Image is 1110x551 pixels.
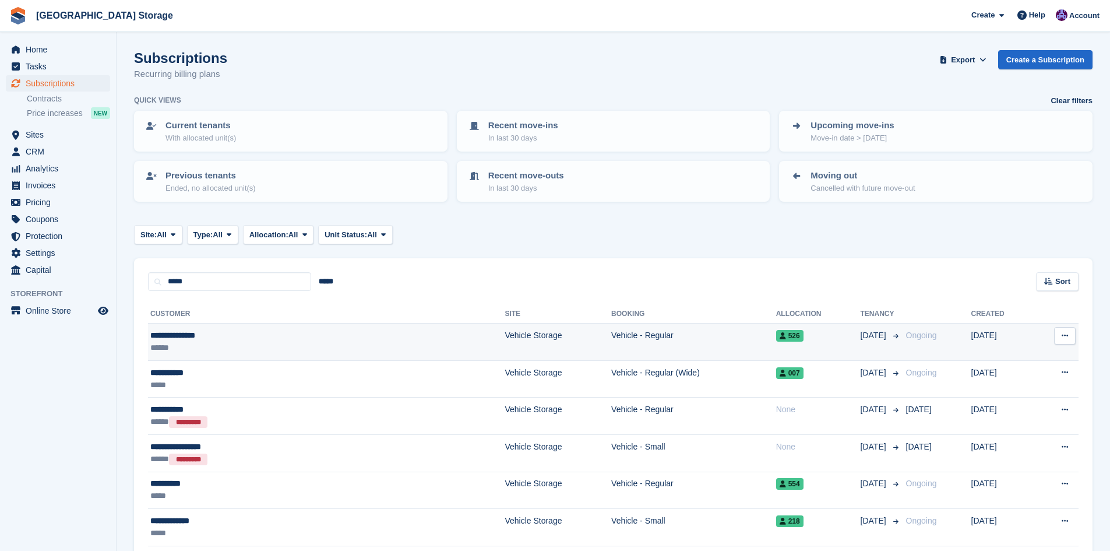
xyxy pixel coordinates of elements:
div: NEW [91,107,110,119]
p: Recent move-outs [488,169,564,183]
span: [DATE] [861,441,889,453]
h1: Subscriptions [134,50,227,66]
span: [DATE] [861,403,889,416]
td: [DATE] [971,360,1033,398]
span: 218 [776,515,804,527]
span: All [157,229,167,241]
p: In last 30 days [488,183,564,194]
a: Preview store [96,304,110,318]
span: Ongoing [906,479,937,488]
button: Type: All [187,225,238,244]
a: Create a Subscription [998,50,1093,69]
a: Moving out Cancelled with future move-out [780,162,1091,201]
span: Tasks [26,58,96,75]
span: Storefront [10,288,116,300]
a: menu [6,177,110,194]
span: Sites [26,127,96,143]
td: Vehicle Storage [505,398,611,435]
button: Allocation: All [243,225,314,244]
span: [DATE] [861,367,889,379]
span: Pricing [26,194,96,210]
span: Coupons [26,211,96,227]
th: Created [971,305,1033,324]
td: Vehicle Storage [505,472,611,509]
td: [DATE] [971,472,1033,509]
span: Help [1029,9,1045,21]
span: Sort [1055,276,1070,287]
span: All [213,229,223,241]
button: Unit Status: All [318,225,392,244]
h6: Quick views [134,95,181,106]
span: [DATE] [861,515,889,527]
td: [DATE] [971,509,1033,546]
p: With allocated unit(s) [165,132,236,144]
span: 526 [776,330,804,342]
span: Analytics [26,160,96,177]
td: [DATE] [971,324,1033,361]
span: Export [951,54,975,66]
span: Create [971,9,995,21]
th: Customer [148,305,505,324]
a: menu [6,75,110,92]
a: Clear filters [1051,95,1093,107]
a: menu [6,143,110,160]
a: menu [6,211,110,227]
td: Vehicle - Regular [611,324,776,361]
td: Vehicle - Small [611,509,776,546]
div: None [776,403,861,416]
button: Export [938,50,989,69]
a: menu [6,160,110,177]
th: Allocation [776,305,861,324]
p: Upcoming move-ins [811,119,894,132]
span: Ongoing [906,516,937,525]
a: menu [6,127,110,143]
a: Upcoming move-ins Move-in date > [DATE] [780,112,1091,150]
span: [DATE] [861,478,889,490]
span: [DATE] [861,329,889,342]
th: Booking [611,305,776,324]
a: menu [6,194,110,210]
span: Invoices [26,177,96,194]
span: Type: [193,229,213,241]
span: All [367,229,377,241]
a: menu [6,228,110,244]
p: Current tenants [165,119,236,132]
td: Vehicle Storage [505,360,611,398]
th: Tenancy [861,305,901,324]
p: Previous tenants [165,169,256,183]
span: Ongoing [906,368,937,377]
a: [GEOGRAPHIC_DATA] Storage [31,6,178,25]
td: [DATE] [971,434,1033,472]
span: CRM [26,143,96,160]
p: Ended, no allocated unit(s) [165,183,256,194]
a: menu [6,58,110,75]
span: All [288,229,298,241]
img: Hollie Harvey [1056,9,1067,21]
span: Allocation: [249,229,288,241]
span: [DATE] [906,442,932,451]
span: Account [1069,10,1100,22]
td: Vehicle - Regular [611,398,776,435]
td: Vehicle Storage [505,434,611,472]
p: Move-in date > [DATE] [811,132,894,144]
span: Ongoing [906,331,937,340]
span: Home [26,41,96,58]
td: Vehicle Storage [505,324,611,361]
td: Vehicle - Regular [611,472,776,509]
span: Subscriptions [26,75,96,92]
a: Contracts [27,93,110,104]
a: menu [6,262,110,278]
a: menu [6,41,110,58]
td: Vehicle Storage [505,509,611,546]
a: Previous tenants Ended, no allocated unit(s) [135,162,446,201]
a: menu [6,303,110,319]
button: Site: All [134,225,182,244]
p: In last 30 days [488,132,558,144]
span: Protection [26,228,96,244]
a: Recent move-ins In last 30 days [458,112,769,150]
div: None [776,441,861,453]
td: [DATE] [971,398,1033,435]
span: [DATE] [906,405,932,414]
span: Site: [140,229,157,241]
th: Site [505,305,611,324]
